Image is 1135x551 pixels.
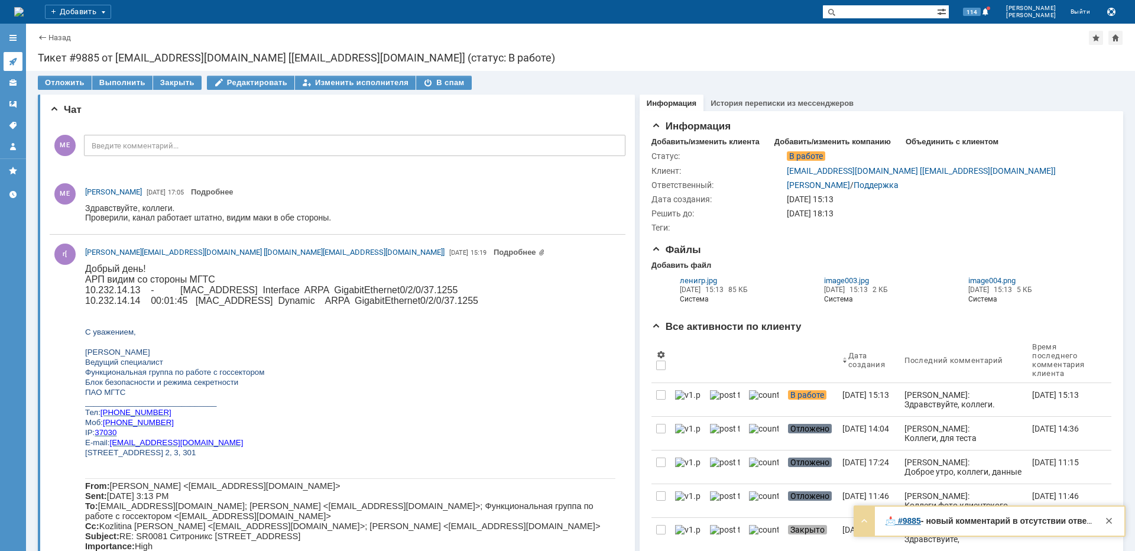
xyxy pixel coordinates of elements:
[209,338,211,348] span: ,
[744,484,783,517] a: counter.png
[9,164,31,173] a: 37030
[1032,491,1079,501] div: [DATE] 11:46
[824,294,928,304] i: Система
[744,518,783,551] a: counter.png
[651,137,760,147] div: Добавить/изменить клиента
[670,484,705,517] a: v1.png
[1027,417,1102,450] a: [DATE] 14:36
[838,338,900,383] th: Дата создания
[651,151,784,161] div: Статус:
[50,104,82,115] span: Чат
[85,187,142,196] span: [PERSON_NAME]
[783,518,838,551] a: Закрыто
[1017,286,1032,294] span: 5 КБ
[824,286,845,294] span: [DATE]
[237,338,247,348] span: 20
[118,338,209,348] span: [GEOGRAPHIC_DATA]
[744,383,783,416] a: counter.png
[670,518,705,551] a: v1.png
[838,518,900,551] a: [DATE] 11:29
[18,154,89,163] a: [PHONE_NUMBER]
[838,417,900,450] a: [DATE] 14:04
[788,424,832,433] span: Отложено
[749,491,779,501] img: counter.png
[670,383,705,416] a: v1.png
[656,350,666,359] span: Настройки
[744,450,783,484] a: counter.png
[680,286,701,294] span: [DATE]
[48,33,71,42] a: Назад
[728,286,748,294] span: 85 КБ
[705,286,724,294] span: 15:13
[54,135,76,156] span: МЕ
[675,458,701,467] img: v1.png
[26,457,173,466] a: [EMAIL_ADDRESS][DOMAIN_NAME]
[886,516,921,526] a: 📩 #9885
[1006,12,1056,19] span: [PERSON_NAME]
[842,458,889,467] div: [DATE] 17:24
[1032,390,1079,400] div: [DATE] 15:13
[168,189,184,196] span: 17:05
[749,525,779,534] img: counter.png
[179,490,326,500] a: [EMAIL_ADDRESS][DOMAIN_NAME]
[1102,514,1116,528] div: Закрыть
[27,490,174,500] a: [EMAIL_ADDRESS][DOMAIN_NAME]
[675,390,701,400] img: v1.png
[680,276,705,285] span: ленигр
[968,276,1072,285] a: image004.png
[968,276,1001,285] span: image004
[35,298,119,307] a: @'[PERSON_NAME]'
[873,286,888,294] span: 2 КБ
[147,189,166,196] span: [DATE]
[787,209,834,218] span: [DATE] 18:13
[14,7,24,17] img: logo
[211,338,216,348] span: д
[749,458,779,467] img: counter.png
[968,286,989,294] span: [DATE]
[900,417,1027,450] a: [PERSON_NAME]: Коллеги, для теста выключили порт в сторону клиента и повесили себе адрес [TECHNIC...
[680,276,784,285] a: ленигр.jpg
[38,52,1123,64] div: Тикет #9885 от [EMAIL_ADDRESS][DOMAIN_NAME] [[EMAIL_ADDRESS][DOMAIN_NAME]] (статус: В работе)
[675,525,701,534] img: v1.png
[904,491,1023,529] div: [PERSON_NAME]: Коллеги,фото клиентского оборудования с монтажа прилагаем
[705,417,744,450] a: post ticket.png
[824,276,857,285] span: image003
[783,383,838,416] a: В работе
[1027,450,1102,484] a: [DATE] 11:15
[13,144,15,153] span: :
[651,321,802,332] span: Все активности по клиенту
[1001,276,1016,285] span: .png
[906,137,998,147] div: Объединить с клиентом
[24,174,158,183] span: [EMAIL_ADDRESS][DOMAIN_NAME]
[85,186,142,198] a: [PERSON_NAME]
[651,195,784,204] div: Дата создания:
[788,458,832,467] span: Отложено
[85,248,445,257] span: [PERSON_NAME][EMAIL_ADDRESS][DOMAIN_NAME] [[DOMAIN_NAME][EMAIL_ADDRESS][DOMAIN_NAME]]
[651,121,731,132] span: Информация
[4,73,22,92] a: Клиенты
[838,450,900,484] a: [DATE] 17:24
[471,249,487,257] span: 15:19
[680,294,784,304] i: Система
[216,338,233,348] span: .288
[647,99,696,108] a: Информация
[1027,338,1102,383] th: Время последнего комментария клиента
[233,338,237,348] span: с
[783,450,838,484] a: Отложено
[20,467,22,477] span: :
[22,467,92,477] a: [DOMAIN_NAME]
[886,516,1094,526] div: Здравствуйте, коллеги. Проверили, канал работает штатно, видим маки в обе стороны.
[191,187,234,196] a: Подробнее
[647,271,789,309] div: Из почтовой переписки
[705,450,744,484] a: post ticket.png
[788,525,827,534] span: Закрыто
[15,144,86,153] a: [PHONE_NUMBER]
[857,276,869,285] span: .jpg
[824,276,928,285] a: image003.jpg
[4,137,22,156] a: Мой профиль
